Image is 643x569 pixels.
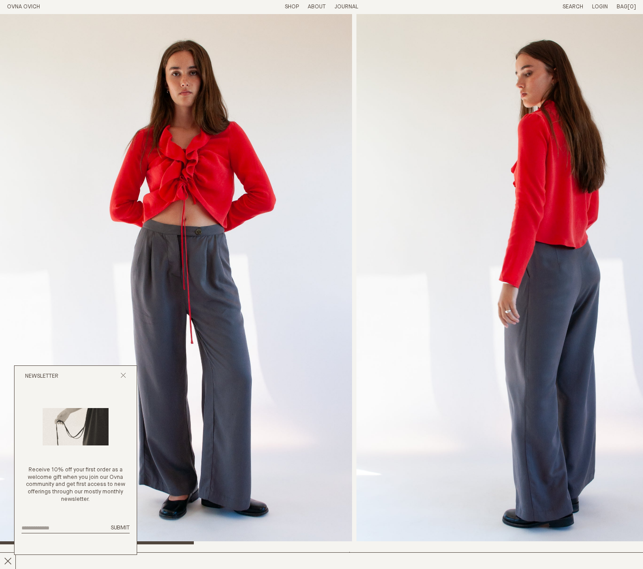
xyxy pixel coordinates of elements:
a: Shop [285,4,299,10]
span: $370.00 [348,552,371,558]
a: Home [7,4,40,10]
button: Close popup [120,372,126,381]
span: [0] [628,4,636,10]
span: Bag [617,4,628,10]
h2: Newsletter [25,373,58,380]
summary: About [308,4,326,11]
button: Submit [111,525,130,532]
span: Submit [111,525,130,531]
a: Login [592,4,608,10]
a: Journal [334,4,358,10]
h2: Me Trouser [7,551,159,564]
a: Search [563,4,583,10]
p: Receive 10% off your first order as a welcome gift when you join our Ovna community and get first... [22,467,130,503]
